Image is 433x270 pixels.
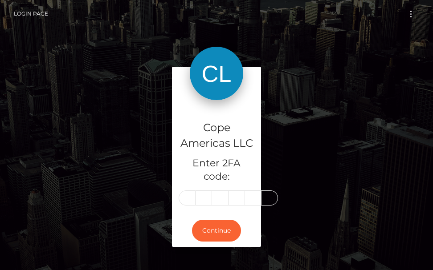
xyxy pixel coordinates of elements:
[14,4,48,23] a: Login Page
[179,120,254,151] h4: Cope Americas LLC
[403,8,419,20] button: Toggle navigation
[190,47,243,100] img: Cope Americas LLC
[192,220,241,242] button: Continue
[179,157,254,184] h5: Enter 2FA code:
